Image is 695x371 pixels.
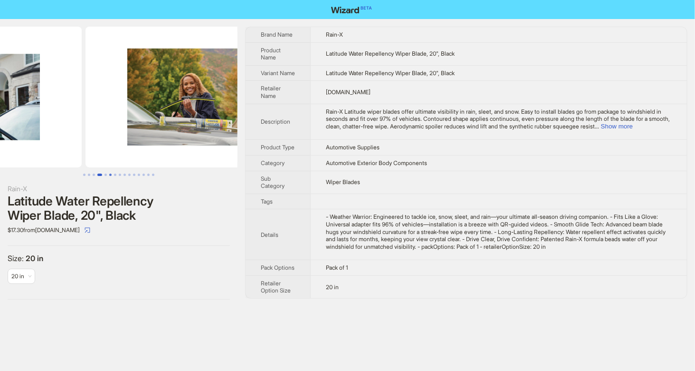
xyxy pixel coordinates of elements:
span: Product Type [261,144,295,151]
span: available [11,269,31,283]
button: Go to slide 9 [124,174,126,176]
span: Pack Options [261,264,295,271]
span: Rain-X Latitude wiper blades offer ultimate visibility in rain, sleet, and snow. Easy to install ... [326,108,670,130]
span: Brand Name [261,31,293,38]
button: Go to slide 4 [97,174,102,176]
button: Go to slide 14 [147,174,150,176]
span: Product Name [261,47,281,61]
span: Retailer Name [261,85,281,99]
span: Wiper Blades [326,178,360,185]
span: Details [261,231,278,238]
span: select [85,227,90,233]
button: Go to slide 2 [88,174,90,176]
button: Go to slide 5 [105,174,107,176]
div: Latitude Water Repellency Wiper Blade, 20", Black [8,194,230,223]
button: Go to slide 10 [128,174,131,176]
span: Variant Name [261,69,295,77]
div: $17.30 from [DOMAIN_NAME] [8,223,230,238]
span: Latitude Water Repellency Wiper Blade, 20", Black [326,50,455,57]
span: Tags [261,198,273,205]
span: ... [595,123,599,130]
div: - Weather Warrior: Engineered to tackle ice, snow, sleet, and rain—your ultimate all-season drivi... [326,213,672,250]
span: Description [261,118,290,125]
span: Automotive Exterior Body Components [326,159,427,166]
span: 20 in [11,273,24,280]
button: Go to slide 3 [93,174,95,176]
button: Go to slide 15 [152,174,154,176]
span: [DOMAIN_NAME] [326,88,371,96]
span: 20 in [26,254,43,263]
button: Go to slide 6 [109,174,112,176]
span: Size : [8,254,26,263]
span: Retailer Option Size [261,280,291,294]
div: Rain-X Latitude wiper blades offer ultimate visibility in rain, sleet, and snow. Easy to install ... [326,108,672,130]
span: Sub Category [261,175,285,190]
span: Rain-X [326,31,343,38]
img: Latitude Water Repellency Wiper Blade, 20", Black Latitude Water Repellency Wiper Blade, 20", Bla... [86,27,298,167]
button: Go to slide 8 [119,174,121,176]
button: Expand [601,123,633,130]
span: Pack of 1 [326,264,348,271]
span: 20 in [326,283,339,291]
span: Latitude Water Repellency Wiper Blade, 20", Black [326,69,455,77]
span: Category [261,159,285,166]
button: Go to slide 1 [83,174,86,176]
button: Go to slide 13 [143,174,145,176]
div: Rain-X [8,184,230,194]
button: Go to slide 7 [114,174,116,176]
button: Go to slide 12 [138,174,140,176]
span: Automotive Supplies [326,144,380,151]
button: Go to slide 11 [133,174,135,176]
